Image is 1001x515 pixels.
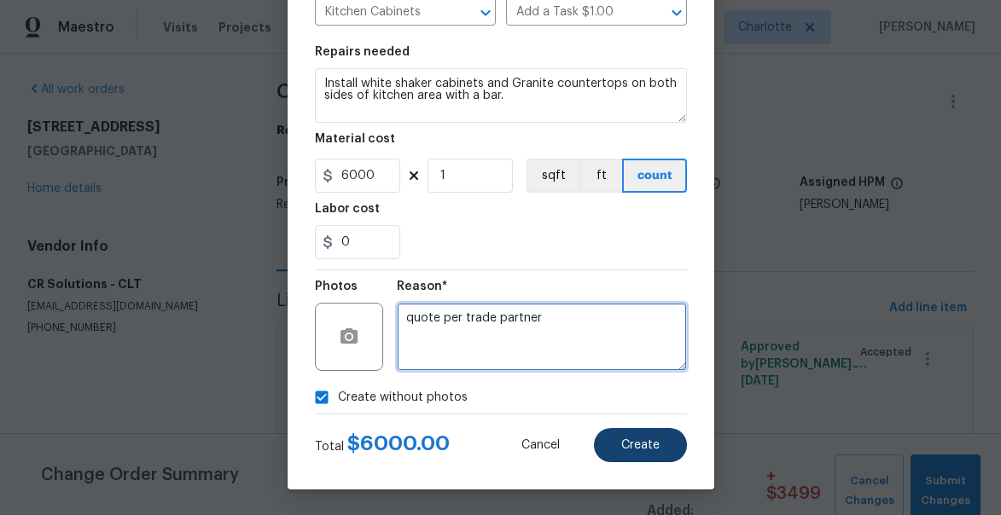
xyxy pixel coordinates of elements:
h5: Reason* [397,281,447,292]
button: Open [665,1,689,25]
h5: Photos [315,281,358,292]
span: Cancel [521,439,560,452]
h5: Labor cost [315,203,380,215]
button: ft [579,159,622,193]
textarea: Install white shaker cabinets and Granite countertops on both sides of kitchen area with a bar. [315,68,687,123]
button: Open [474,1,498,25]
button: count [622,159,687,193]
textarea: quote per trade partner [397,303,687,371]
h5: Repairs needed [315,46,410,58]
h5: Material cost [315,133,395,145]
button: Create [594,428,687,462]
button: sqft [527,159,579,193]
span: Create [621,439,660,452]
span: $ 6000.00 [347,433,450,454]
button: Cancel [494,428,587,462]
span: Create without photos [338,389,468,407]
div: Total [315,435,450,455]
